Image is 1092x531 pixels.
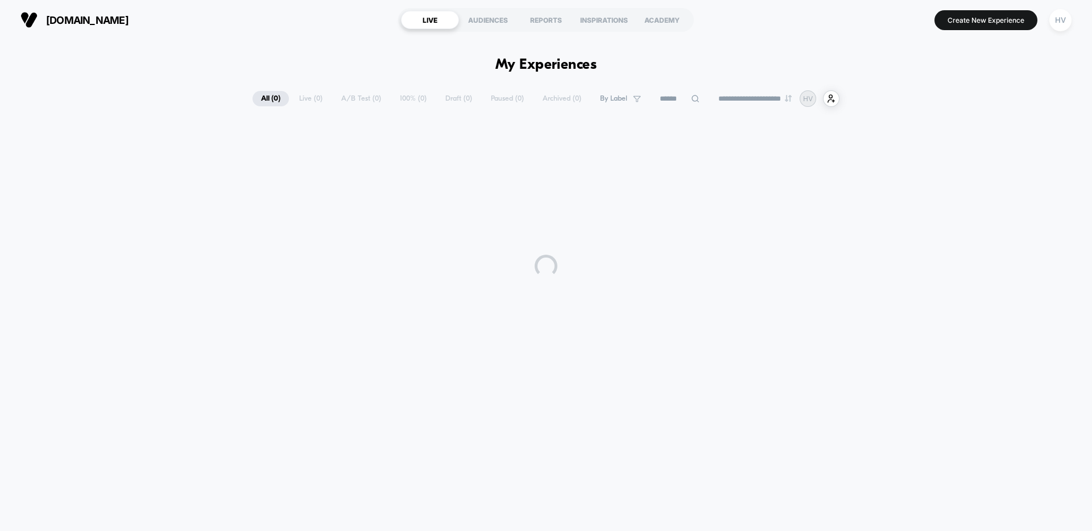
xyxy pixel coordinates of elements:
button: [DOMAIN_NAME] [17,11,132,29]
button: Create New Experience [934,10,1037,30]
div: AUDIENCES [459,11,517,29]
span: [DOMAIN_NAME] [46,14,129,26]
div: HV [1049,9,1072,31]
h1: My Experiences [495,57,597,73]
div: LIVE [401,11,459,29]
div: INSPIRATIONS [575,11,633,29]
p: HV [803,94,813,103]
img: end [785,95,792,102]
div: REPORTS [517,11,575,29]
img: Visually logo [20,11,38,28]
div: ACADEMY [633,11,691,29]
span: All ( 0 ) [253,91,289,106]
button: HV [1046,9,1075,32]
span: By Label [600,94,627,103]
